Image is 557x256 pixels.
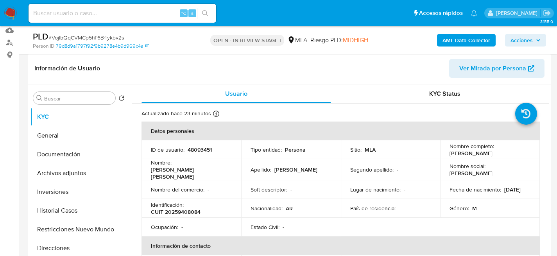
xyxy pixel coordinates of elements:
p: MLA [365,146,376,153]
p: Actualizado hace 23 minutos [141,110,211,117]
p: - [283,224,284,231]
p: Ocupación : [151,224,178,231]
p: [PERSON_NAME] [450,170,493,177]
p: CUIT 20259408084 [151,208,201,215]
p: facundo.marin@mercadolibre.com [496,9,540,17]
h1: Información de Usuario [34,64,100,72]
span: Acciones [510,34,533,47]
button: Documentación [30,145,128,164]
span: # VojlbQqCVMCp5hT6B4ykbv2s [48,34,124,41]
input: Buscar usuario o caso... [29,8,216,18]
span: 3.155.0 [540,18,553,25]
p: - [404,186,405,193]
div: MLA [287,36,307,45]
p: [PERSON_NAME] [PERSON_NAME] [151,166,229,180]
p: - [208,186,209,193]
p: - [290,186,292,193]
th: Datos personales [141,122,540,140]
button: Volver al orden por defecto [118,95,125,104]
p: [DATE] [504,186,521,193]
p: [PERSON_NAME] [274,166,317,173]
p: Apellido : [251,166,271,173]
p: AR [286,205,293,212]
p: - [397,166,398,173]
p: [PERSON_NAME] [450,150,493,157]
p: - [181,224,183,231]
a: 79d8d9a1797f92f9b9278e4b9d969c4a [56,43,149,50]
p: Fecha de nacimiento : [450,186,501,193]
button: Ver Mirada por Persona [449,59,544,78]
button: search-icon [197,8,213,19]
button: Historial Casos [30,201,128,220]
button: General [30,126,128,145]
span: Riesgo PLD: [310,36,368,45]
button: Restricciones Nuevo Mundo [30,220,128,239]
span: Usuario [225,89,247,98]
p: Segundo apellido : [350,166,394,173]
span: s [191,9,193,17]
p: País de residencia : [350,205,396,212]
a: Notificaciones [471,10,477,16]
button: KYC [30,107,128,126]
p: M [472,205,477,212]
p: Estado Civil : [251,224,279,231]
p: 48093451 [188,146,212,153]
span: MIDHIGH [343,36,368,45]
b: AML Data Collector [442,34,490,47]
p: Nombre del comercio : [151,186,204,193]
p: OPEN - IN REVIEW STAGE I [210,35,284,46]
p: Tipo entidad : [251,146,282,153]
button: Inversiones [30,183,128,201]
p: Soft descriptor : [251,186,287,193]
p: - [399,205,400,212]
p: ID de usuario : [151,146,184,153]
p: Nacionalidad : [251,205,283,212]
p: Nombre : [151,159,172,166]
p: Persona [285,146,306,153]
button: AML Data Collector [437,34,496,47]
th: Información de contacto [141,236,540,255]
p: Sitio : [350,146,362,153]
b: Person ID [33,43,54,50]
p: Lugar de nacimiento : [350,186,401,193]
input: Buscar [44,95,112,102]
button: Buscar [36,95,43,101]
button: Acciones [505,34,546,47]
span: KYC Status [429,89,460,98]
span: Ver Mirada por Persona [459,59,526,78]
p: Identificación : [151,201,184,208]
span: ⌥ [181,9,186,17]
b: PLD [33,30,48,43]
p: Nombre social : [450,163,485,170]
button: Archivos adjuntos [30,164,128,183]
p: Género : [450,205,469,212]
span: Accesos rápidos [419,9,463,17]
p: Nombre completo : [450,143,494,150]
a: Salir [543,9,551,17]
